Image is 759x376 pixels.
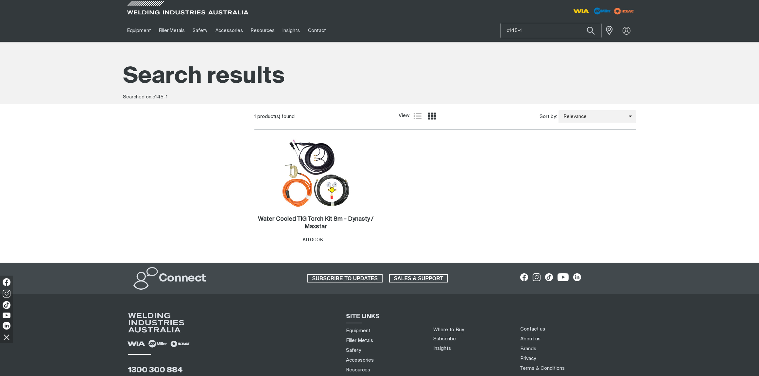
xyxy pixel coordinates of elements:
[612,6,636,16] img: miller
[258,114,295,119] span: product(s) found
[308,274,382,283] span: SUBSCRIBE TO UPDATES
[212,19,247,42] a: Accessories
[433,327,464,332] a: Where to Buy
[433,346,451,351] a: Insights
[247,19,279,42] a: Resources
[254,108,636,125] section: Product list controls
[414,112,422,120] a: List view
[128,366,183,374] a: 1300 300 884
[123,19,508,42] nav: Main
[258,216,373,230] h2: Water Cooled TIG Torch Kit 8m - Dynasty / Maxstar
[304,19,330,42] a: Contact
[520,335,541,342] a: About us
[3,301,10,309] img: TikTok
[346,337,373,344] a: Filler Metals
[540,113,557,121] span: Sort by:
[302,237,323,242] span: KIT0008
[254,113,399,120] div: 1
[389,274,448,283] a: SALES & SUPPORT
[3,322,10,330] img: LinkedIn
[433,336,456,341] a: Subscribe
[520,345,536,352] a: Brands
[390,274,448,283] span: SALES & SUPPORT
[3,278,10,286] img: Facebook
[281,138,351,208] img: Water Cooled TIG Torch Kit 8m - Dynasty / Maxstar
[559,113,629,121] span: Relevance
[346,347,361,354] a: Safety
[344,326,425,375] nav: Sitemap
[346,357,374,364] a: Accessories
[155,19,189,42] a: Filler Metals
[3,290,10,298] img: Instagram
[153,94,168,99] span: c145-1
[346,314,380,319] span: SITE LINKS
[580,23,602,38] button: Search products
[159,271,206,286] h2: Connect
[3,313,10,318] img: YouTube
[123,94,636,101] div: Searched on:
[520,355,536,362] a: Privacy
[399,112,410,120] span: View:
[279,19,304,42] a: Insights
[189,19,211,42] a: Safety
[520,326,545,333] a: Contact us
[258,215,374,231] a: Water Cooled TIG Torch Kit 8m - Dynasty / Maxstar
[346,327,371,334] a: Equipment
[520,365,565,372] a: Terms & Conditions
[123,19,155,42] a: Equipment
[307,274,383,283] a: SUBSCRIBE TO UPDATES
[123,62,636,91] h1: Search results
[346,367,370,373] a: Resources
[501,23,601,38] input: Product name or item number...
[1,332,12,343] img: hide socials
